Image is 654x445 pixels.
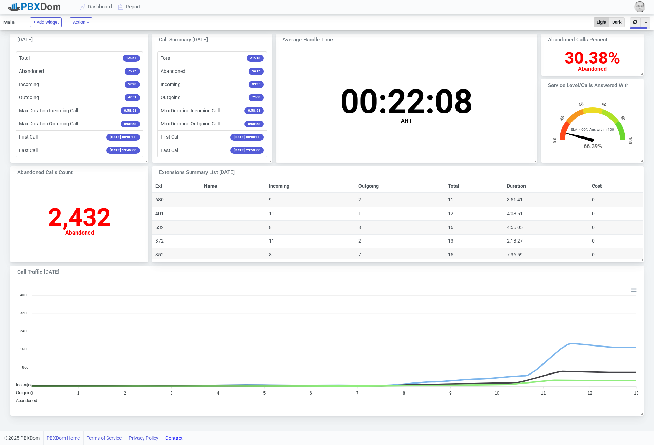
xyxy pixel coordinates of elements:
span: 0:58:58 [244,107,264,114]
li: Outgoing [157,91,267,104]
span: 12054 [123,55,140,62]
li: Last Call [16,144,143,157]
tspan: 2 [124,391,126,396]
tspan: 2400 [20,329,28,333]
td: 7 [355,248,445,262]
td: 4:08:51 [504,207,589,221]
tspan: 7 [356,391,359,396]
div: Extensions Summary List [DATE] [159,169,589,177]
th: Duration [504,179,589,193]
div: Abandoned [565,66,620,72]
tspan: 3 [170,391,173,396]
th: Name [201,179,266,193]
tspan: 0 [26,383,28,387]
li: Abandoned [16,65,143,78]
td: 12 [445,207,504,221]
li: Max Duration Incoming Call [157,104,267,117]
div: Menu [631,286,636,292]
tspan: 4000 [20,293,28,297]
li: First Call [157,130,267,144]
li: Max Duration Incoming Call [16,104,143,117]
td: 2 [355,234,445,248]
img: 59815a3c8890a36c254578057cc7be37 [634,1,645,12]
li: Outgoing [16,91,143,104]
a: Contact [165,431,183,445]
div: Abandoned Calls Count [17,169,129,177]
tspan: 1 [77,391,80,396]
li: Total [16,51,143,65]
span: 21918 [247,55,264,62]
tspan: 4 [217,391,219,396]
span: Incoming [16,382,33,387]
span: 7368 [249,94,264,101]
span: [DATE] 13:49:00 [106,147,140,154]
span: 30.38% [565,48,620,68]
td: 11 [266,234,355,248]
td: 11 [445,193,504,207]
button: Light [594,17,609,27]
td: 0 [589,193,643,207]
span: Abandoned [16,398,37,403]
li: Incoming [157,78,267,91]
span: 0:58:58 [121,107,140,114]
tspan: 800 [22,365,28,369]
th: Ext [152,179,201,193]
button: Action [70,17,92,27]
span: 00:22:08 [340,82,473,121]
th: Cost [589,179,643,193]
td: 9 [266,193,355,207]
div: [DATE] [17,36,129,44]
td: 680 [152,193,201,207]
span: 0:58:58 [244,121,264,128]
text: 60 [601,101,607,107]
li: Abandoned [157,65,267,78]
span: 5415 [249,68,264,75]
td: 352 [152,248,201,262]
a: Report [115,0,144,13]
li: Incoming [16,78,143,91]
button: + Add Widget [30,17,62,27]
tspan: 5 [263,391,266,396]
div: Average Handle Time [282,36,506,44]
td: 13 [445,234,504,248]
text: 80 [619,115,626,122]
text: 20 [559,115,566,122]
td: 2:13:27 [504,234,589,248]
tspan: 6 [310,391,312,396]
span: 2,432 [48,203,111,232]
tspan: 10 [494,391,499,396]
td: 532 [152,220,201,234]
td: 0 [589,220,643,234]
td: 8 [355,220,445,234]
div: Service Level/Calls Answered within [548,82,628,89]
tspan: 12 [588,391,593,396]
td: 0 [589,234,643,248]
li: Max Duration Outgoing Call [16,117,143,131]
span: 2975 [125,68,140,75]
span: SLA > 90% Ans within 100 [541,127,643,132]
li: Last Call [157,144,267,157]
text: 0.0 [552,137,557,143]
span: [DATE] 00:00:00 [106,134,140,141]
button: Dark [609,17,625,27]
a: Dashboard [77,0,115,13]
tspan: 0 [31,391,33,396]
li: First Call [16,130,143,144]
div: Call Traffic [DATE] [17,268,575,276]
span: 9135 [249,81,264,88]
tspan: 1600 [20,347,28,351]
span: [DATE] 23:59:00 [230,147,264,154]
td: 401 [152,207,201,221]
tspan: 11 [541,391,546,396]
td: 1 [355,207,445,221]
span: [DATE] 00:00:00 [230,134,264,141]
td: 15 [445,248,504,262]
a: Privacy Policy [129,431,158,445]
a: PBXDom Home [47,431,80,445]
div: Call Summary [DATE] [159,36,255,44]
tspan: 3200 [20,311,28,315]
th: Incoming [266,179,355,193]
th: Total [445,179,504,193]
td: 0 [589,207,643,221]
a: Terms of Service [87,431,122,445]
